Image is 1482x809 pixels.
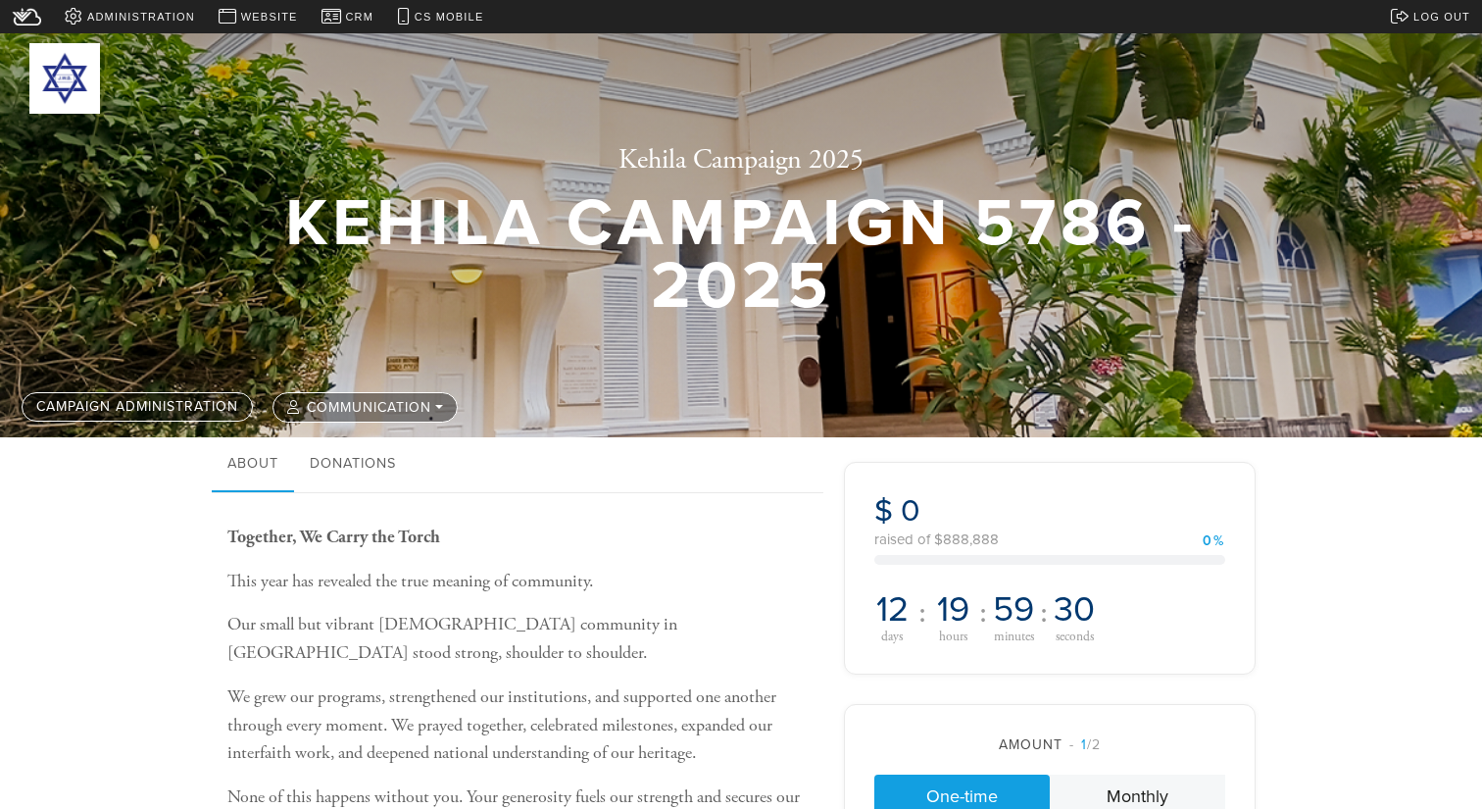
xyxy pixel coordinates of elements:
span: seconds [1056,631,1094,644]
span: $ [874,492,893,530]
span: 12 [876,592,909,628]
span: : [1040,597,1048,629]
span: 0 [901,492,920,530]
img: 300x300_JWB%20logo.png [29,43,100,114]
span: 19 [937,592,969,628]
div: Amount [874,734,1225,755]
span: 30 [1054,592,1095,628]
span: 1 [1081,736,1087,753]
span: 59 [993,592,1034,628]
div: 0% [1203,534,1225,548]
span: : [918,597,926,629]
a: Donations [294,437,412,492]
p: This year has revealed the true meaning of community. [227,568,814,596]
span: : [979,597,987,629]
p: We grew our programs, strengthened our institutions, and supported one another through every mome... [227,683,814,768]
b: Together, We Carry the Torch [227,526,440,548]
span: CRM [345,9,373,25]
h2: Kehila Campaign 2025 [280,144,1202,177]
span: hours [939,631,967,644]
span: CS Mobile [415,9,484,25]
a: About [212,437,294,492]
span: Website [241,9,298,25]
button: communication [272,392,458,423]
div: raised of $888,888 [874,532,1225,547]
span: /2 [1069,736,1101,753]
p: Our small but vibrant [DEMOGRAPHIC_DATA] community in [GEOGRAPHIC_DATA] stood strong, shoulder to... [227,611,814,668]
span: days [881,631,903,644]
span: minutes [994,631,1034,644]
span: Administration [87,9,195,25]
span: Log out [1413,9,1470,25]
a: Campaign Administration [22,392,253,422]
h1: Kehila Campaign 5786 - 2025 [280,192,1202,319]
